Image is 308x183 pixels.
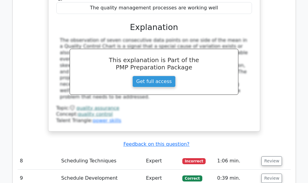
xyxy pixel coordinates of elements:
span: Correct [182,175,202,181]
a: power skills [93,118,121,123]
td: Expert [144,152,180,170]
a: Feedback on this question? [123,141,189,147]
h3: Explanation [60,22,248,32]
div: Topic: [56,105,252,111]
div: Talent Triangle: [56,105,252,124]
button: Review [261,174,282,183]
div: The quality management processes are working well [56,2,252,14]
div: Concept: [56,111,252,118]
button: Review [261,156,282,166]
a: quality control [78,111,113,117]
span: Incorrect [182,158,206,164]
div: The observation of seven consecutive data points on one side of the mean in a Quality Control Cha... [60,37,248,100]
a: quality assurance [76,105,119,111]
td: 8 [18,152,59,170]
td: 1:06 min. [215,152,259,170]
a: Get full access [132,76,176,87]
td: Scheduling Techniques [59,152,144,170]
